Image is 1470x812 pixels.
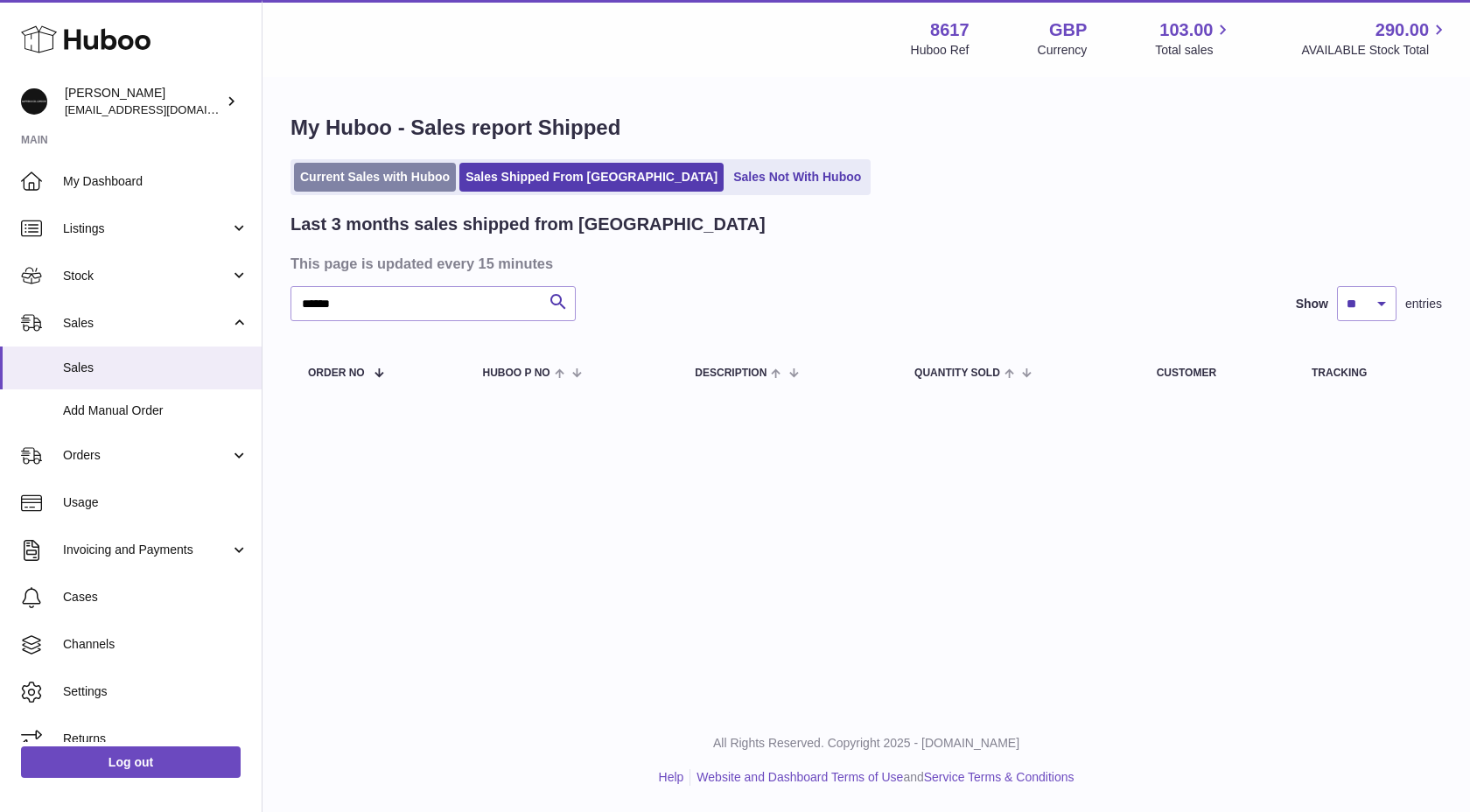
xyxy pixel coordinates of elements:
[1038,42,1088,59] div: Currency
[483,367,550,379] span: Huboo P no
[1049,18,1087,42] strong: GBP
[63,173,248,190] span: My Dashboard
[63,268,230,284] span: Stock
[290,213,766,236] h2: Last 3 months sales shipped from [GEOGRAPHIC_DATA]
[1312,367,1424,379] div: Tracking
[659,770,684,784] a: Help
[911,42,969,59] div: Huboo Ref
[63,589,248,605] span: Cases
[21,746,241,778] a: Log out
[1296,296,1328,312] label: Show
[695,367,766,379] span: Description
[294,163,456,192] a: Current Sales with Huboo
[308,367,365,379] span: Order No
[65,85,222,118] div: [PERSON_NAME]
[63,731,248,747] span: Returns
[727,163,867,192] a: Sales Not With Huboo
[63,683,248,700] span: Settings
[1157,367,1277,379] div: Customer
[63,315,230,332] span: Sales
[1159,18,1213,42] span: 103.00
[63,402,248,419] span: Add Manual Order
[290,114,1442,142] h1: My Huboo - Sales report Shipped
[63,360,248,376] span: Sales
[930,18,969,42] strong: 8617
[1405,296,1442,312] span: entries
[696,770,903,784] a: Website and Dashboard Terms of Use
[63,542,230,558] span: Invoicing and Payments
[290,254,1438,273] h3: This page is updated every 15 minutes
[63,636,248,653] span: Channels
[924,770,1074,784] a: Service Terms & Conditions
[1301,18,1449,59] a: 290.00 AVAILABLE Stock Total
[21,88,47,115] img: hello@alfredco.com
[1375,18,1429,42] span: 290.00
[1155,18,1233,59] a: 103.00 Total sales
[63,220,230,237] span: Listings
[459,163,724,192] a: Sales Shipped From [GEOGRAPHIC_DATA]
[63,447,230,464] span: Orders
[276,735,1456,752] p: All Rights Reserved. Copyright 2025 - [DOMAIN_NAME]
[65,102,257,116] span: [EMAIL_ADDRESS][DOMAIN_NAME]
[63,494,248,511] span: Usage
[690,769,1074,786] li: and
[1155,42,1233,59] span: Total sales
[1301,42,1449,59] span: AVAILABLE Stock Total
[914,367,1000,379] span: Quantity Sold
